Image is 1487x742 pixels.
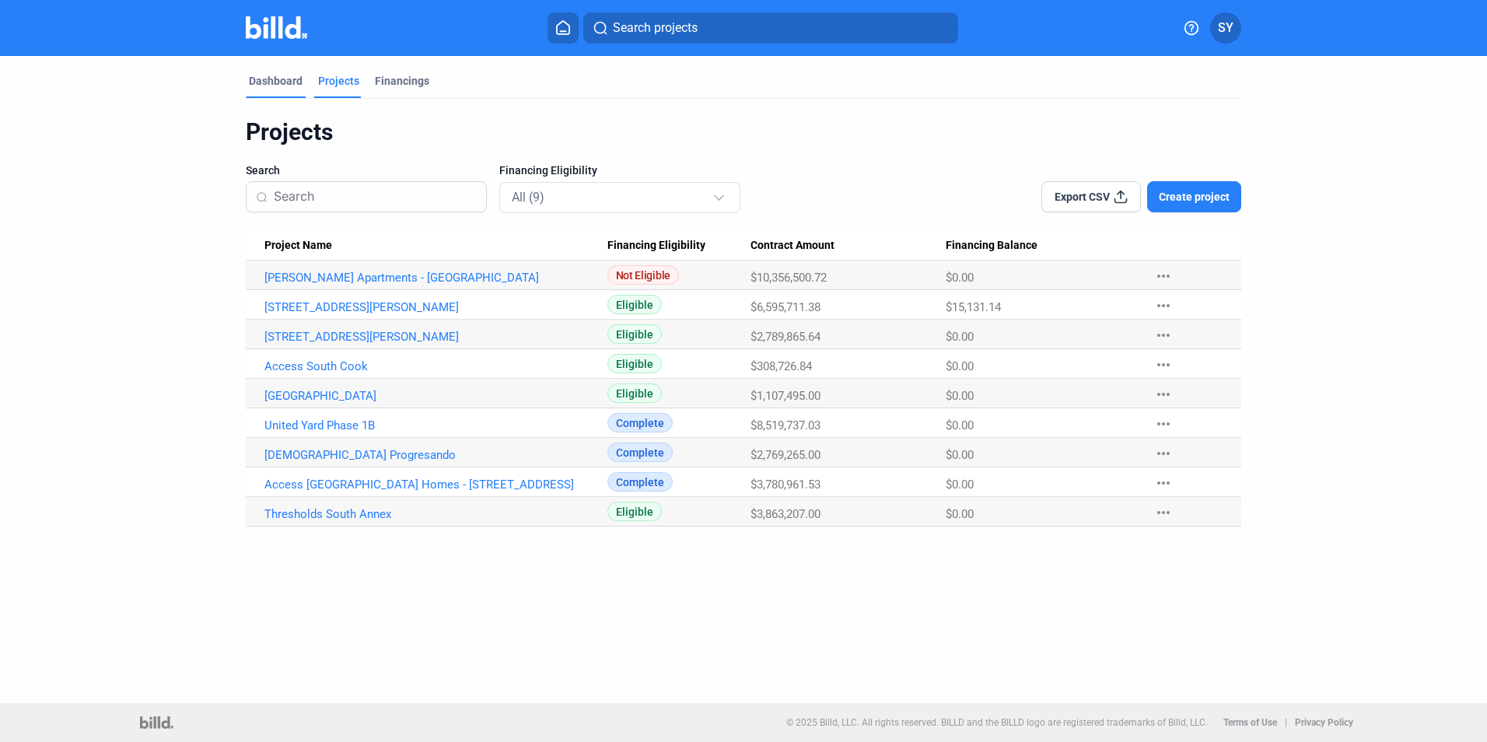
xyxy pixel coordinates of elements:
[512,190,544,205] mat-select-trigger: All (9)
[750,507,820,521] span: $3,863,207.00
[946,478,974,492] span: $0.00
[750,239,834,253] span: Contract Amount
[946,359,974,373] span: $0.00
[946,271,974,285] span: $0.00
[1154,267,1173,285] mat-icon: more_horiz
[607,383,662,403] span: Eligible
[264,507,607,521] a: Thresholds South Annex
[607,239,750,253] div: Financing Eligibility
[1041,181,1141,212] button: Export CSV
[246,117,1241,147] div: Projects
[750,330,820,344] span: $2,789,865.64
[264,418,607,432] a: United Yard Phase 1B
[264,271,607,285] a: [PERSON_NAME] Apartments - [GEOGRAPHIC_DATA]
[264,448,607,462] a: [DEMOGRAPHIC_DATA] Progresando
[246,16,307,39] img: Billd Company Logo
[499,163,597,178] span: Financing Eligibility
[750,448,820,462] span: $2,769,265.00
[140,716,173,729] img: logo
[946,239,1037,253] span: Financing Balance
[1154,444,1173,463] mat-icon: more_horiz
[607,413,673,432] span: Complete
[1154,326,1173,345] mat-icon: more_horiz
[750,300,820,314] span: $6,595,711.38
[1147,181,1241,212] button: Create project
[750,239,946,253] div: Contract Amount
[607,443,673,462] span: Complete
[607,354,662,373] span: Eligible
[750,389,820,403] span: $1,107,495.00
[946,300,1001,314] span: $15,131.14
[946,507,974,521] span: $0.00
[249,73,303,89] div: Dashboard
[607,265,679,285] span: Not Eligible
[264,359,607,373] a: Access South Cook
[1295,717,1353,728] b: Privacy Policy
[750,271,827,285] span: $10,356,500.72
[264,389,607,403] a: [GEOGRAPHIC_DATA]
[375,73,429,89] div: Financings
[264,300,607,314] a: [STREET_ADDRESS][PERSON_NAME]
[786,717,1208,728] p: © 2025 Billd, LLC. All rights reserved. BILLD and the BILLD logo are registered trademarks of Bil...
[1210,12,1241,44] button: SY
[1154,296,1173,315] mat-icon: more_horiz
[274,180,477,213] input: Search
[583,12,958,44] button: Search projects
[946,418,974,432] span: $0.00
[946,330,974,344] span: $0.00
[607,472,673,492] span: Complete
[946,389,974,403] span: $0.00
[607,324,662,344] span: Eligible
[264,239,332,253] span: Project Name
[750,478,820,492] span: $3,780,961.53
[1154,503,1173,522] mat-icon: more_horiz
[264,330,607,344] a: [STREET_ADDRESS][PERSON_NAME]
[264,478,607,492] a: Access [GEOGRAPHIC_DATA] Homes - [STREET_ADDRESS]
[946,448,974,462] span: $0.00
[1285,717,1287,728] p: |
[750,359,812,373] span: $308,726.84
[1154,355,1173,374] mat-icon: more_horiz
[607,502,662,521] span: Eligible
[318,73,359,89] div: Projects
[246,163,280,178] span: Search
[1218,19,1233,37] span: SY
[1154,474,1173,492] mat-icon: more_horiz
[750,418,820,432] span: $8,519,737.03
[1055,189,1110,205] span: Export CSV
[613,19,698,37] span: Search projects
[1223,717,1277,728] b: Terms of Use
[1154,385,1173,404] mat-icon: more_horiz
[607,239,705,253] span: Financing Eligibility
[1154,415,1173,433] mat-icon: more_horiz
[607,295,662,314] span: Eligible
[264,239,607,253] div: Project Name
[946,239,1139,253] div: Financing Balance
[1159,189,1230,205] span: Create project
